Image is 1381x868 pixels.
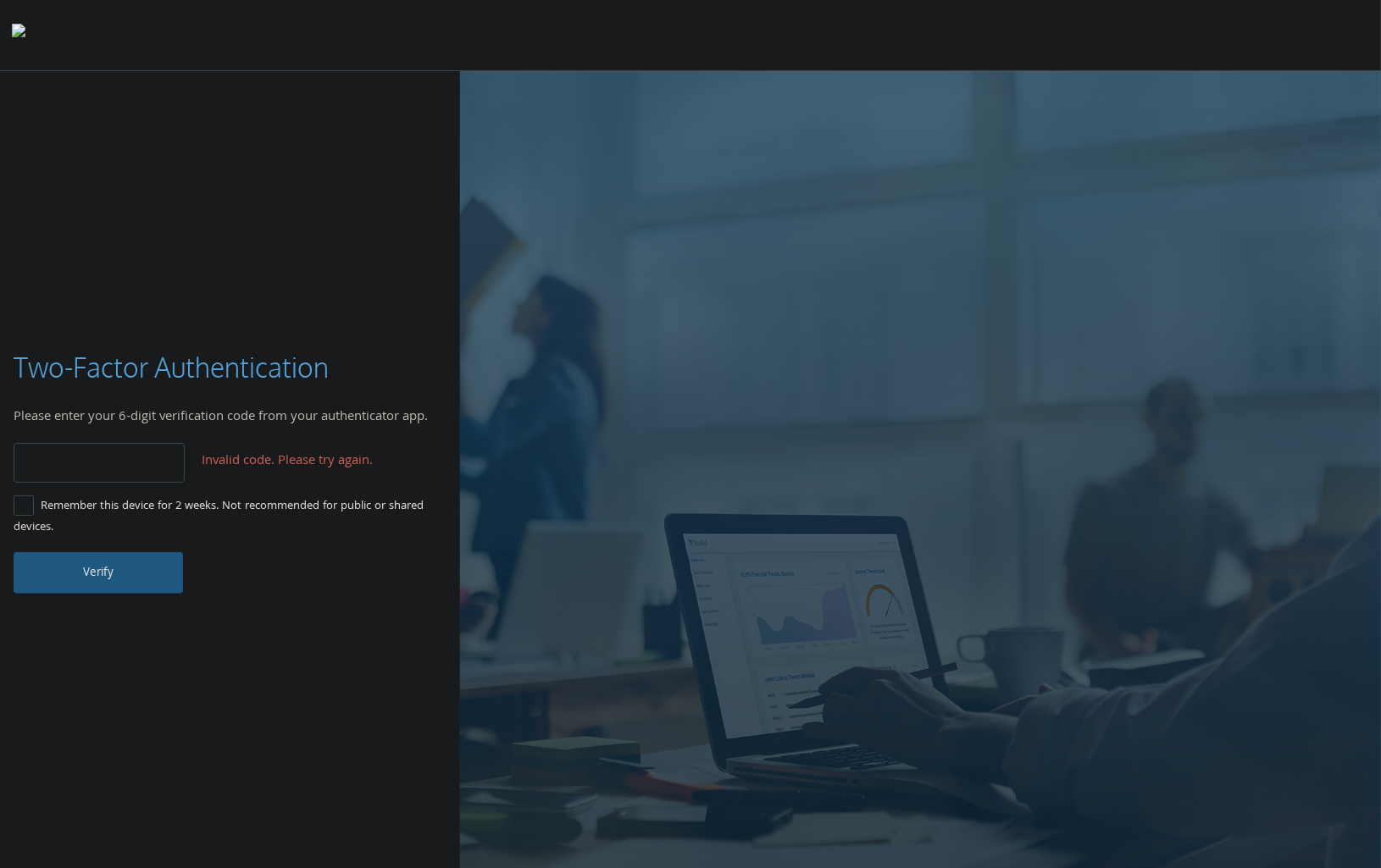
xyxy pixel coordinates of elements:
[14,552,183,593] button: Verify
[14,496,433,539] label: Remember this device for 2 weeks. Not recommended for public or shared devices.
[14,407,446,429] div: Please enter your 6-digit verification code from your authenticator app.
[12,18,25,52] img: todyl-logo-dark.svg
[14,349,329,387] h3: Two-Factor Authentication
[202,451,373,473] span: Invalid code. Please try again.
